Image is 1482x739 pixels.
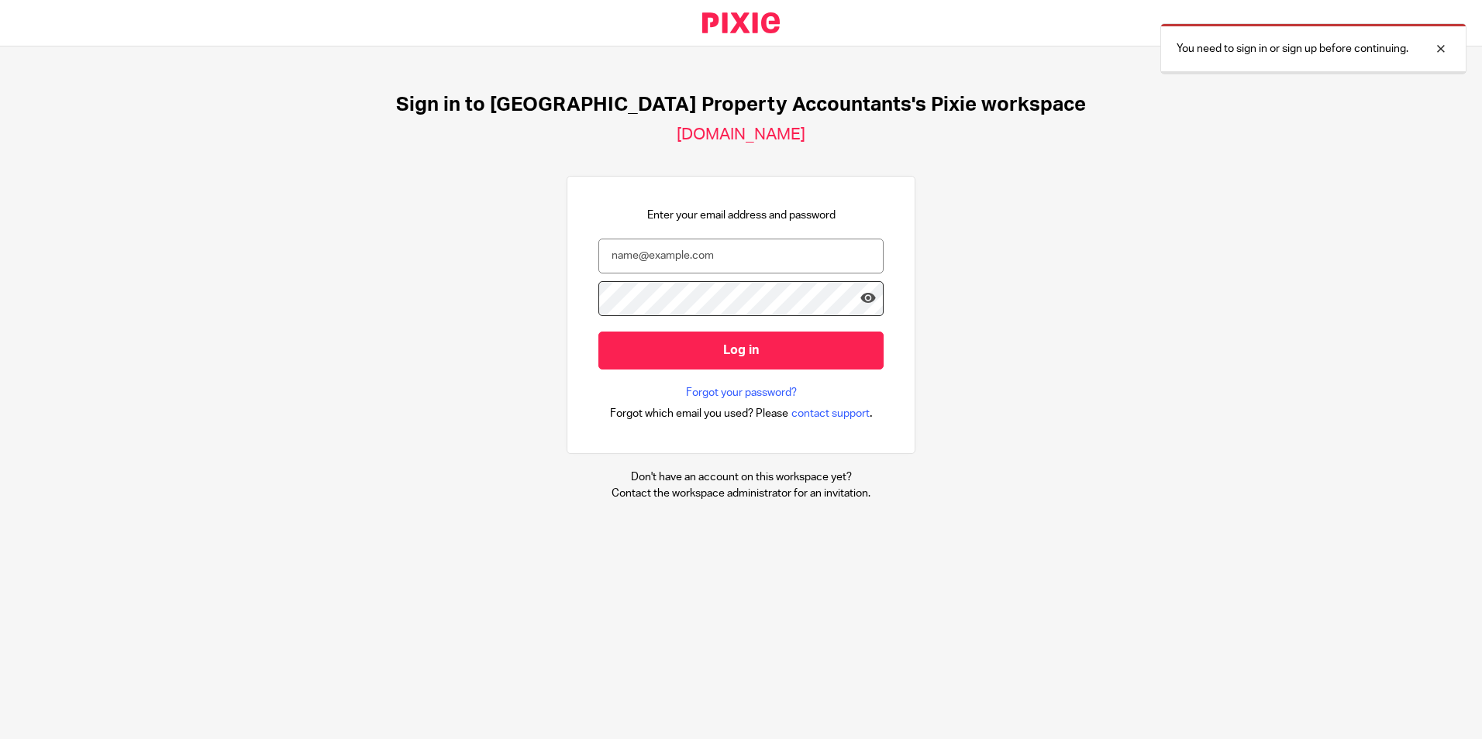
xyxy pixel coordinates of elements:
span: Forgot which email you used? Please [610,406,788,421]
h1: Sign in to [GEOGRAPHIC_DATA] Property Accountants's Pixie workspace [396,93,1086,117]
p: Enter your email address and password [647,208,836,223]
a: Forgot your password? [686,385,797,400]
input: name@example.com [598,239,884,273]
p: You need to sign in or sign up before continuing. [1177,41,1408,57]
span: contact support [791,406,870,421]
input: Log in [598,332,884,369]
h2: [DOMAIN_NAME] [677,125,805,145]
p: Contact the workspace administrator for an invitation. [612,486,870,501]
div: . [610,404,873,422]
p: Don't have an account on this workspace yet? [612,469,870,485]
